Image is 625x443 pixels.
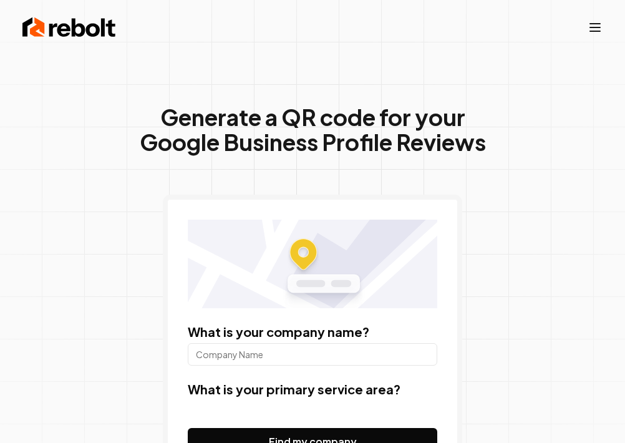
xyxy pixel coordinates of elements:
button: Toggle mobile menu [588,20,603,35]
input: Company Name [188,343,437,366]
img: Location map [188,220,437,308]
label: What is your primary service area? [188,381,400,397]
h1: Generate a QR code for your Google Business Profile Reviews [140,105,486,155]
label: What is your company name? [188,324,369,339]
img: Rebolt Logo [22,15,116,40]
